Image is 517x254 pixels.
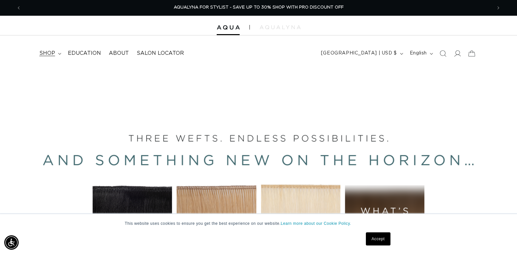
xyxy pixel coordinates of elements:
a: Salon Locator [133,46,188,61]
summary: shop [35,46,64,61]
span: AQUALYNA FOR STYLIST - SAVE UP TO 30% SHOP WITH PRO DISCOUNT OFF [174,5,344,10]
span: shop [39,50,55,57]
img: Aqua Hair Extensions [217,25,240,30]
button: Previous announcement [11,2,26,14]
div: Accessibility Menu [4,235,19,250]
summary: Search [436,46,450,61]
button: Next announcement [491,2,506,14]
a: Accept [366,232,390,245]
a: Learn more about our Cookie Policy. [281,221,351,226]
p: This website uses cookies to ensure you get the best experience on our website. [125,221,392,226]
span: Salon Locator [137,50,184,57]
button: English [406,47,436,60]
span: About [109,50,129,57]
a: Education [64,46,105,61]
img: aqualyna.com [260,25,301,29]
a: About [105,46,133,61]
span: English [410,50,427,57]
span: [GEOGRAPHIC_DATA] | USD $ [321,50,397,57]
iframe: Chat Widget [484,222,517,254]
button: [GEOGRAPHIC_DATA] | USD $ [317,47,406,60]
span: Education [68,50,101,57]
